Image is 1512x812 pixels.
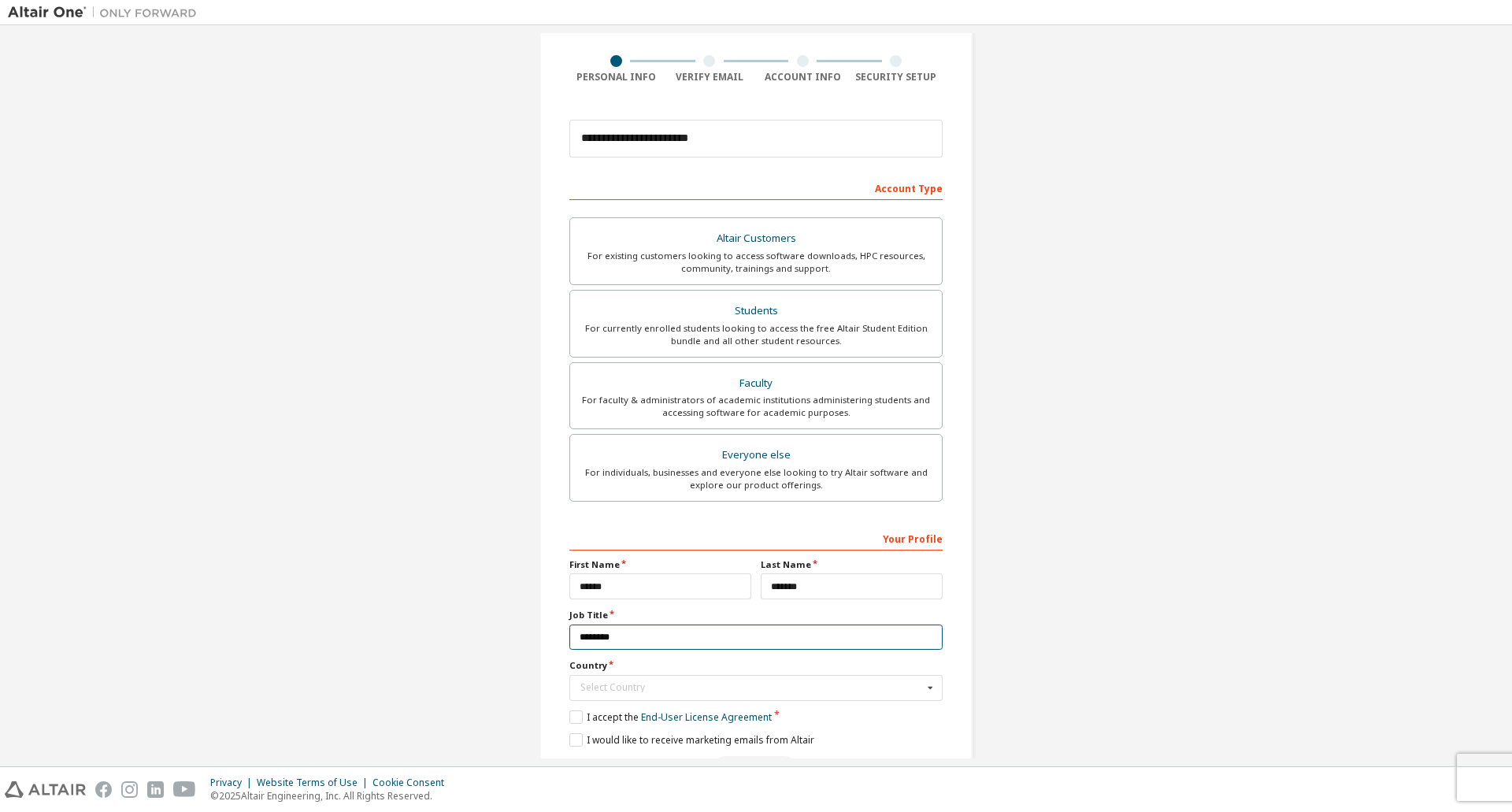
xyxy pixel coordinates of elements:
div: Select Country [580,683,923,692]
div: Altair Customers [580,228,932,250]
div: For individuals, businesses and everyone else looking to try Altair software and explore our prod... [580,466,932,491]
div: Cookie Consent [372,777,454,789]
label: I accept the [569,710,772,724]
a: End-User License Agreement [641,710,772,724]
div: Website Terms of Use [257,777,372,789]
img: altair_logo.svg [5,781,86,798]
p: © 2025 Altair Engineering, Inc. All Rights Reserved. [210,789,454,803]
div: Students [580,300,932,322]
label: First Name [569,558,751,571]
img: youtube.svg [173,781,196,798]
div: Read and acccept EULA to continue [569,756,943,780]
div: For existing customers looking to access software downloads, HPC resources, community, trainings ... [580,250,932,275]
img: linkedin.svg [147,781,164,798]
div: Personal Info [569,71,663,83]
div: For faculty & administrators of academic institutions administering students and accessing softwa... [580,394,932,419]
label: Country [569,659,943,672]
div: Privacy [210,777,257,789]
div: Your Profile [569,525,943,551]
div: Account Type [569,175,943,200]
label: Last Name [761,558,943,571]
div: Security Setup [850,71,943,83]
div: For currently enrolled students looking to access the free Altair Student Edition bundle and all ... [580,322,932,347]
div: Everyone else [580,444,932,466]
img: instagram.svg [121,781,138,798]
img: Altair One [8,5,205,20]
img: facebook.svg [95,781,112,798]
div: Faculty [580,373,932,395]
label: I would like to receive marketing emails from Altair [569,733,814,747]
div: Verify Email [663,71,757,83]
div: Account Info [756,71,850,83]
label: Job Title [569,609,943,621]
